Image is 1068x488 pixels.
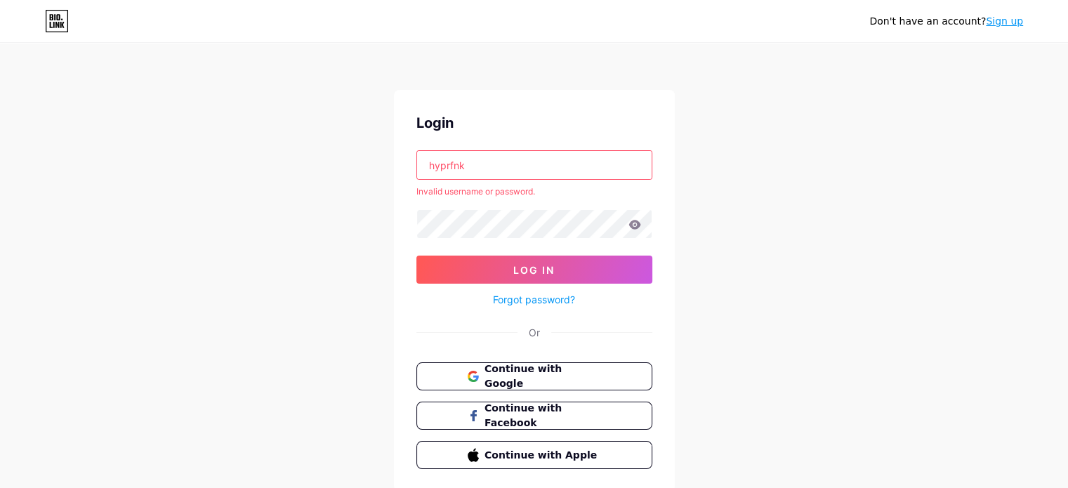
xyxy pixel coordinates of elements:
div: Login [416,112,652,133]
span: Log In [513,264,555,276]
input: Username [417,151,652,179]
div: Don't have an account? [869,14,1023,29]
a: Forgot password? [493,292,575,307]
span: Continue with Google [484,362,600,391]
button: Continue with Google [416,362,652,390]
button: Continue with Apple [416,441,652,469]
div: Or [529,325,540,340]
span: Continue with Apple [484,448,600,463]
div: Invalid username or password. [416,185,652,198]
button: Continue with Facebook [416,402,652,430]
button: Log In [416,256,652,284]
a: Sign up [986,15,1023,27]
span: Continue with Facebook [484,401,600,430]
